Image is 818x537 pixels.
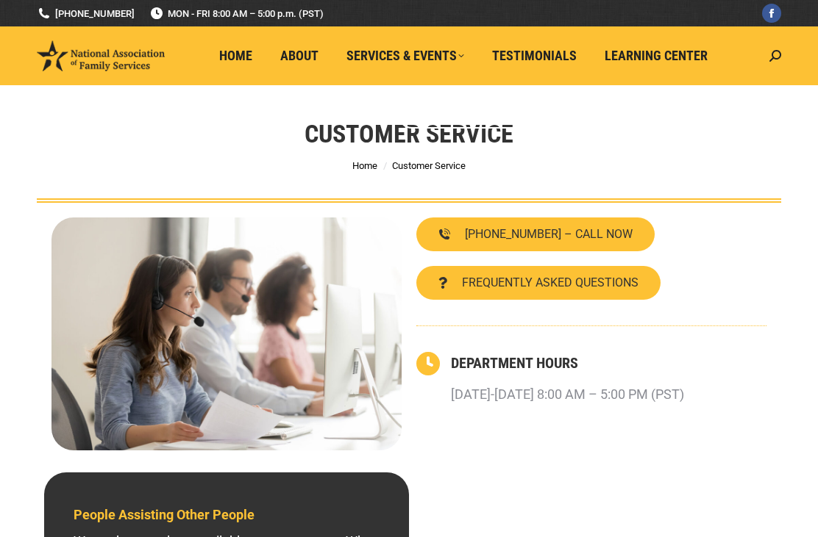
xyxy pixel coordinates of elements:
[280,48,319,64] span: About
[462,277,639,289] span: FREQUENTLY ASKED QUESTIONS
[451,354,578,372] a: DEPARTMENT HOURS
[219,48,252,64] span: Home
[605,48,708,64] span: Learning Center
[352,160,377,171] a: Home
[149,7,324,21] span: MON - FRI 8:00 AM – 5:00 p.m. (PST)
[392,160,466,171] span: Customer Service
[451,381,684,408] p: [DATE]-[DATE] 8:00 AM – 5:00 PM (PST)
[408,107,519,123] span: Customer Service
[416,266,661,300] a: FREQUENTLY ASKED QUESTIONS
[482,42,587,70] a: Testimonials
[37,40,165,71] img: National Association of Family Services
[37,7,135,21] a: [PHONE_NUMBER]
[492,48,577,64] span: Testimonials
[398,101,530,129] a: Customer Service
[51,217,402,450] img: Contact National Association of Family Services
[762,4,781,23] a: Facebook page opens in new window
[270,42,329,70] a: About
[305,118,513,150] h1: Customer Service
[346,48,464,64] span: Services & Events
[209,42,263,70] a: Home
[594,42,718,70] a: Learning Center
[416,217,655,251] a: [PHONE_NUMBER] – CALL NOW
[74,507,255,522] span: People Assisting Other People
[465,228,633,240] span: [PHONE_NUMBER] – CALL NOW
